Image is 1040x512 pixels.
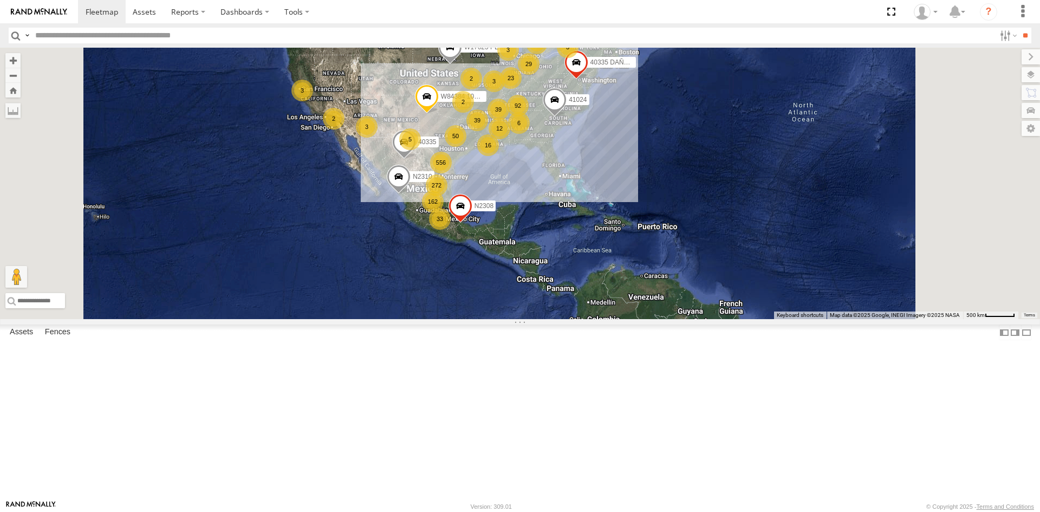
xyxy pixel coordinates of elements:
[487,99,509,120] div: 39
[926,503,1034,510] div: © Copyright 2025 -
[977,503,1034,510] a: Terms and Conditions
[830,312,960,318] span: Map data ©2025 Google, INEGI Imagery ©2025 NASA
[418,138,436,146] span: 40335
[500,67,522,89] div: 23
[4,325,38,340] label: Assets
[483,70,505,92] div: 3
[399,128,421,150] div: 5
[508,112,530,134] div: 6
[569,96,587,103] span: 41024
[1010,325,1020,340] label: Dock Summary Table to the Right
[426,174,447,196] div: 272
[5,68,21,83] button: Zoom out
[477,134,499,156] div: 16
[777,312,823,319] button: Keyboard shortcuts
[963,312,1018,319] button: Map Scale: 500 km per 52 pixels
[5,83,21,98] button: Zoom Home
[489,118,510,139] div: 12
[590,58,638,66] span: 40335 DAÑADO
[474,202,493,210] span: N2308
[466,109,488,131] div: 39
[1021,325,1032,340] label: Hide Summary Table
[471,503,512,510] div: Version: 309.01
[356,116,378,138] div: 3
[996,28,1019,43] label: Search Filter Options
[445,125,466,147] div: 50
[429,208,451,230] div: 33
[452,91,474,113] div: 2
[291,80,313,101] div: 3
[5,103,21,118] label: Measure
[6,501,56,512] a: Visit our Website
[5,53,21,68] button: Zoom in
[1024,313,1035,317] a: Terms (opens in new tab)
[966,312,985,318] span: 500 km
[999,325,1010,340] label: Dock Summary Table to the Left
[464,43,543,51] span: W17625 PERDIDO 102025
[11,8,67,16] img: rand-logo.svg
[1022,121,1040,136] label: Map Settings
[980,3,997,21] i: ?
[518,53,539,75] div: 29
[507,95,529,116] div: 92
[526,33,548,54] div: 41
[910,4,941,20] div: Carlos Ortiz
[23,28,31,43] label: Search Query
[40,325,76,340] label: Fences
[430,152,452,173] div: 556
[497,39,519,61] div: 3
[557,36,578,58] div: 3
[413,172,432,180] span: N2310
[460,68,482,89] div: 2
[5,266,27,288] button: Drag Pegman onto the map to open Street View
[441,93,489,100] span: W84384 102025
[422,191,444,212] div: 162
[323,108,344,129] div: 2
